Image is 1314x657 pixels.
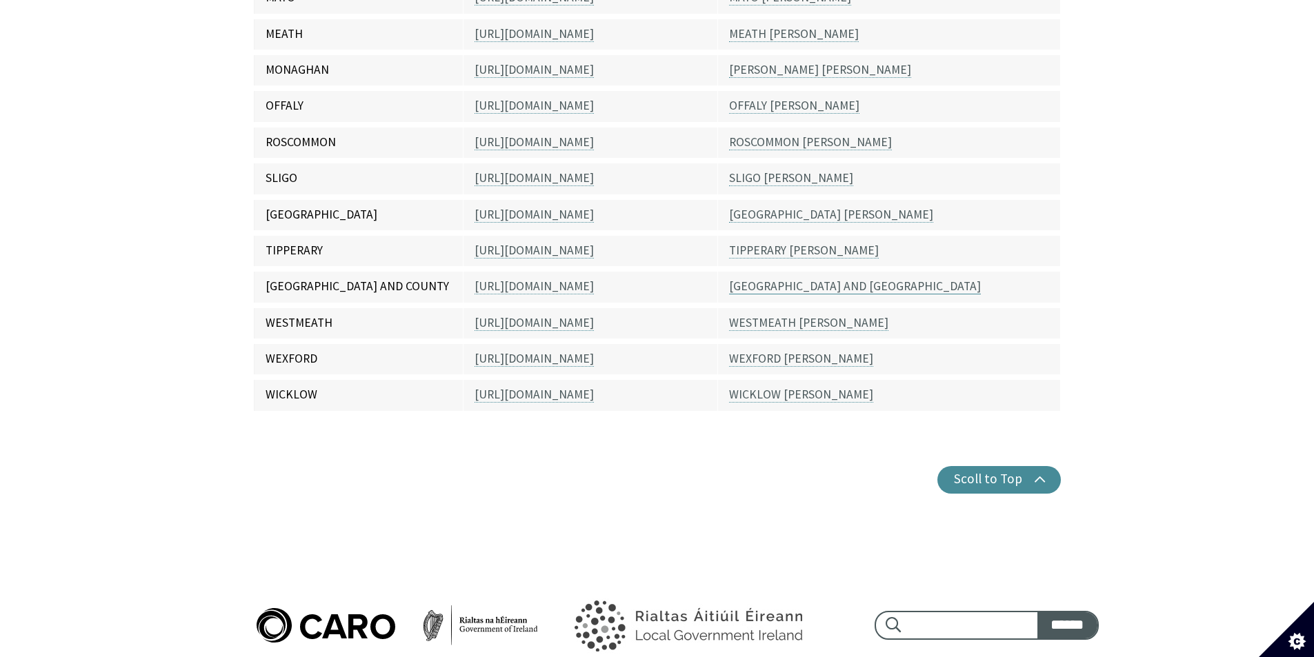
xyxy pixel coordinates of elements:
[937,466,1061,494] button: Scoll to Top
[729,134,892,150] a: ROSCOMMON [PERSON_NAME]
[254,197,464,233] td: [GEOGRAPHIC_DATA]
[729,26,859,42] a: MEATH [PERSON_NAME]
[729,170,853,186] a: SLIGO [PERSON_NAME]
[254,341,464,377] td: WEXFORD
[475,26,594,42] a: [URL][DOMAIN_NAME]
[254,17,464,52] td: MEATH
[254,125,464,161] td: ROSCOMMON
[475,279,594,294] a: [URL][DOMAIN_NAME]
[254,88,464,124] td: OFFALY
[475,134,594,150] a: [URL][DOMAIN_NAME]
[729,62,911,78] a: [PERSON_NAME] [PERSON_NAME]
[475,98,594,114] a: [URL][DOMAIN_NAME]
[729,315,888,331] a: WESTMEATH [PERSON_NAME]
[1259,602,1314,657] button: Set cookie preferences
[475,387,594,403] a: [URL][DOMAIN_NAME]
[475,170,594,186] a: [URL][DOMAIN_NAME]
[254,305,464,341] td: WESTMEATH
[729,98,859,114] a: OFFALY [PERSON_NAME]
[729,387,873,403] a: WICKLOW [PERSON_NAME]
[254,605,541,645] img: Caro logo
[254,161,464,196] td: SLIGO
[475,315,594,331] a: [URL][DOMAIN_NAME]
[475,243,594,259] a: [URL][DOMAIN_NAME]
[475,351,594,367] a: [URL][DOMAIN_NAME]
[254,269,464,305] td: [GEOGRAPHIC_DATA] AND COUNTY
[729,279,981,294] a: [GEOGRAPHIC_DATA] AND [GEOGRAPHIC_DATA]
[475,207,594,223] a: [URL][DOMAIN_NAME]
[254,233,464,269] td: TIPPERARY
[254,377,464,413] td: WICKLOW
[254,52,464,88] td: MONAGHAN
[729,351,873,367] a: WEXFORD [PERSON_NAME]
[729,207,933,223] a: [GEOGRAPHIC_DATA] [PERSON_NAME]
[475,62,594,78] a: [URL][DOMAIN_NAME]
[729,243,879,259] a: TIPPERARY [PERSON_NAME]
